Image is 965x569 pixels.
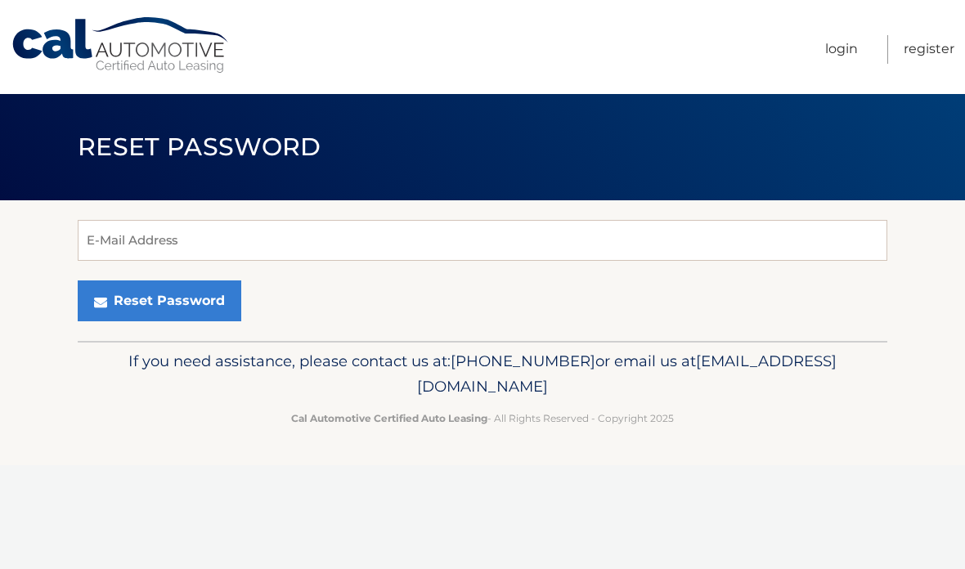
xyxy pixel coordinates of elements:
[78,132,321,162] span: Reset Password
[88,410,877,427] p: - All Rights Reserved - Copyright 2025
[88,348,877,401] p: If you need assistance, please contact us at: or email us at
[291,412,487,424] strong: Cal Automotive Certified Auto Leasing
[451,352,595,370] span: [PHONE_NUMBER]
[825,35,858,64] a: Login
[11,16,231,74] a: Cal Automotive
[78,220,887,261] input: E-Mail Address
[78,280,241,321] button: Reset Password
[904,35,954,64] a: Register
